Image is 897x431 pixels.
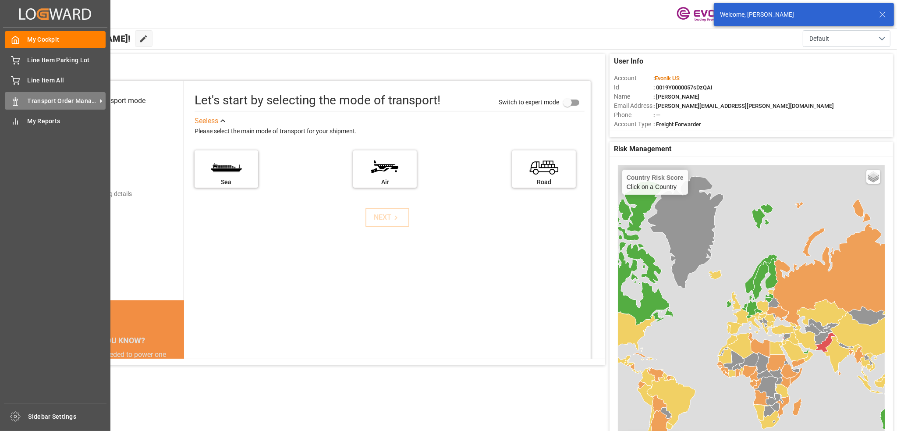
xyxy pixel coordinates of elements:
button: NEXT [365,208,409,227]
div: Select transport mode [78,96,145,106]
span: Line Item All [28,76,106,85]
span: Phone [614,110,653,120]
span: Id [614,83,653,92]
span: Evonik US [655,75,680,82]
span: : [PERSON_NAME][EMAIL_ADDRESS][PERSON_NAME][DOMAIN_NAME] [653,103,834,109]
div: Let's start by selecting the mode of transport! [195,91,440,110]
a: Line Item Parking Lot [5,51,106,68]
span: : — [653,112,660,118]
div: The energy needed to power one large container ship across the ocean in a single day is the same ... [59,349,173,402]
img: Evonik-brand-mark-Deep-Purple-RGB.jpeg_1700498283.jpeg [677,7,734,22]
span: Account Type [614,120,653,129]
span: Account [614,74,653,83]
div: Air [358,178,412,187]
a: Layers [866,170,880,184]
span: User Info [614,56,643,67]
div: NEXT [374,212,401,223]
div: Road [517,178,571,187]
span: Line Item Parking Lot [28,56,106,65]
a: My Reports [5,113,106,130]
div: DID YOU KNOW? [48,331,184,349]
div: Click on a Country [627,174,684,190]
span: Name [614,92,653,101]
span: Switch to expert mode [499,99,559,106]
span: Transport Order Management [28,96,97,106]
h4: Country Risk Score [627,174,684,181]
span: : [PERSON_NAME] [653,93,699,100]
div: See less [195,116,218,126]
span: Risk Management [614,144,671,154]
a: My Cockpit [5,31,106,48]
button: open menu [803,30,890,47]
span: My Reports [28,117,106,126]
span: Default [809,34,829,43]
div: Sea [199,178,254,187]
span: : 0019Y0000057sDzQAI [653,84,713,91]
div: Welcome, [PERSON_NAME] [720,10,871,19]
a: Line Item All [5,72,106,89]
span: : [653,75,680,82]
div: Please select the main mode of transport for your shipment. [195,126,585,137]
span: Email Address [614,101,653,110]
span: My Cockpit [28,35,106,44]
button: next slide / item [172,349,184,413]
span: : Freight Forwarder [653,121,701,128]
span: Sidebar Settings [28,412,107,421]
span: Hello [PERSON_NAME]! [36,30,131,47]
